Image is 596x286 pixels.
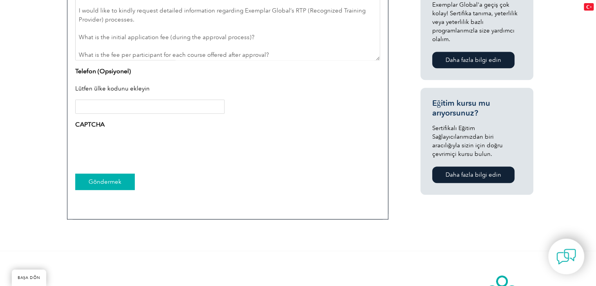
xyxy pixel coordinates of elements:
a: BAŞA DÖN [12,270,46,286]
img: contact-chat.png [556,247,576,266]
font: Sertifikalı Eğitim Sağlayıcılarımızdan biri aracılığıyla sizin için doğru çevrimiçi kursu bulun. [432,125,503,157]
font: Eğitim kursu mu arıyorsunuz? [432,98,490,118]
img: tr [584,3,594,11]
font: BAŞA DÖN [18,275,40,280]
font: Exemplar Global'a geçiş çok kolay! Sertifika tanıma, yeterlilik veya yeterlilik bazlı programları... [432,1,518,43]
font: Daha fazla bilgi edin [446,171,501,178]
font: CAPTCHA [75,121,105,128]
font: Telefon (Opsiyonel) [75,67,131,75]
font: Daha fazla bilgi edin [446,56,501,63]
a: Daha fazla bilgi edin [432,52,514,68]
iframe: reCAPTCHA [75,132,194,163]
a: Daha fazla bilgi edin [432,167,514,183]
input: Göndermek [75,174,135,190]
font: Lütfen ülke kodunu ekleyin [75,85,150,92]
